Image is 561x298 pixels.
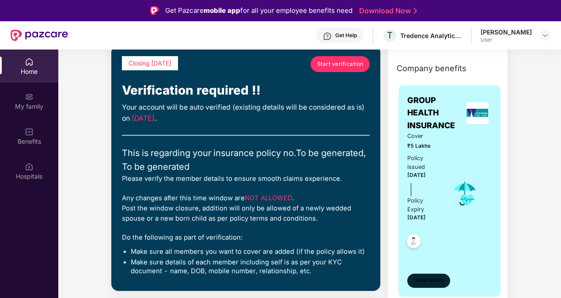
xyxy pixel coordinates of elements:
[25,162,34,171] img: svg+xml;base64,PHN2ZyBpZD0iSG9zcGl0YWxzIiB4bWxucz0iaHR0cDovL3d3dy53My5vcmcvMjAwMC9zdmciIHdpZHRoPS...
[407,154,439,172] div: Policy issued
[407,172,426,178] span: [DATE]
[407,142,439,150] span: ₹5 Lakhs
[317,60,364,68] span: Start verification
[165,5,353,16] div: Get Pazcare for all your employee benefits need
[204,6,240,15] strong: mobile app
[481,36,532,43] div: User
[400,31,462,40] div: Tredence Analytics Solutions Private Limited
[311,56,370,72] a: Start verification
[359,6,414,15] a: Download Now
[129,60,171,67] span: Closing [DATE]
[131,258,370,275] li: Make sure details of each member including self is as per your KYC document - name, DOB, mobile n...
[407,274,450,288] button: View details
[122,193,370,224] div: Any changes after this time window are . Post the window closure, addition will only be allowed o...
[403,232,425,253] img: svg+xml;base64,PHN2ZyB4bWxucz0iaHR0cDovL3d3dy53My5vcmcvMjAwMC9zdmciIHdpZHRoPSI0OC45NDMiIGhlaWdodD...
[407,132,439,141] span: Cover
[245,194,292,202] span: NOT ALLOWED
[122,102,370,124] div: Your account will be auto verified (existing details will be considered as is) on .
[132,114,155,122] span: [DATE]
[413,6,417,15] img: Stroke
[481,28,532,36] div: [PERSON_NAME]
[25,92,34,101] img: svg+xml;base64,PHN2ZyB3aWR0aD0iMjAiIGhlaWdodD0iMjAiIHZpZXdCb3g9IjAgMCAyMCAyMCIgZmlsbD0ibm9uZSIgeG...
[323,32,332,41] img: svg+xml;base64,PHN2ZyBpZD0iSGVscC0zMngzMiIgeG1sbnM9Imh0dHA6Ly93d3cudzMub3JnLzIwMDAvc3ZnIiB3aWR0aD...
[407,94,463,132] span: GROUP HEALTH INSURANCE
[25,127,34,136] img: svg+xml;base64,PHN2ZyBpZD0iQmVuZWZpdHMiIHhtbG5zPSJodHRwOi8vd3d3LnczLm9yZy8yMDAwL3N2ZyIgd2lkdGg9Ij...
[25,57,34,66] img: svg+xml;base64,PHN2ZyBpZD0iSG9tZSIgeG1sbnM9Imh0dHA6Ly93d3cudzMub3JnLzIwMDAvc3ZnIiB3aWR0aD0iMjAiIG...
[397,62,466,75] span: Company benefits
[131,248,370,256] li: Make sure all members you want to cover are added (if the policy allows it)
[466,102,489,124] img: insurerLogo
[414,276,444,285] span: View details
[407,196,439,214] div: Policy Expiry
[407,214,426,221] span: [DATE]
[150,6,159,15] img: Logo
[11,30,68,41] img: New Pazcare Logo
[387,30,393,41] span: T
[122,174,370,184] div: Please verify the member details to ensure smooth claims experience.
[122,146,370,174] div: This is regarding your insurance policy no. To be generated, To be generated
[122,81,370,100] div: Verification required !!
[122,233,370,243] div: Do the following as part of verification:
[335,32,357,39] div: Get Help
[451,179,479,208] img: icon
[542,32,549,39] img: svg+xml;base64,PHN2ZyBpZD0iRHJvcGRvd24tMzJ4MzIiIHhtbG5zPSJodHRwOi8vd3d3LnczLm9yZy8yMDAwL3N2ZyIgd2...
